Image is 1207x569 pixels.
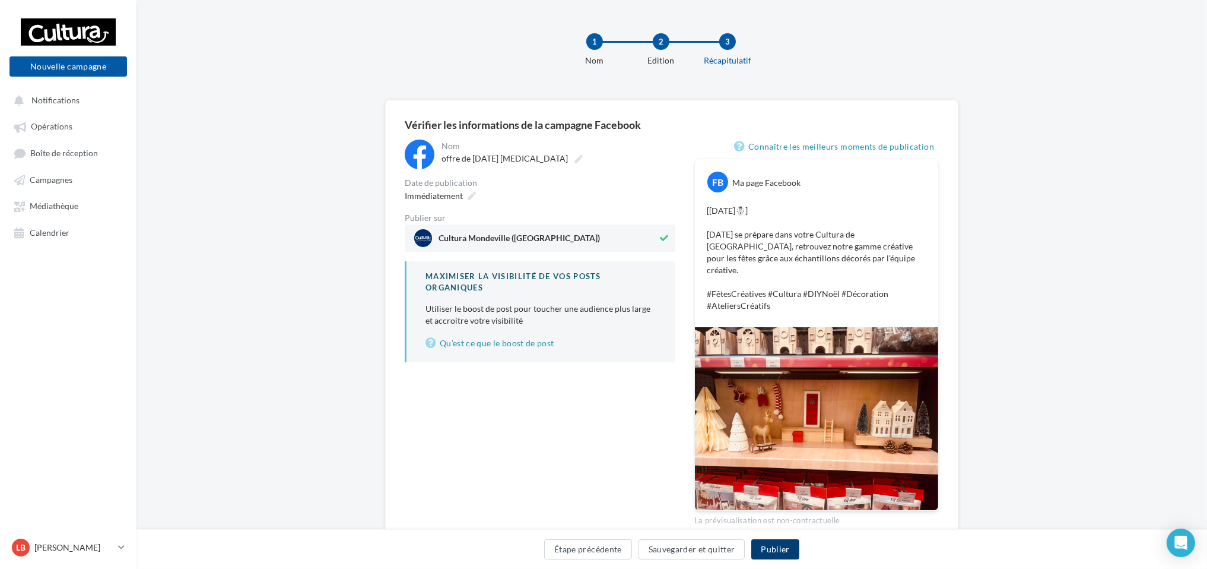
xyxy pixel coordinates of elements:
[9,536,127,559] a: LB [PERSON_NAME]
[1167,529,1195,557] div: Open Intercom Messenger
[653,33,669,50] div: 2
[34,542,113,554] p: [PERSON_NAME]
[586,33,603,50] div: 1
[734,140,939,154] a: Connaître les meilleurs moments de publication
[405,214,675,222] div: Publier sur
[30,148,98,158] span: Boîte de réception
[719,33,736,50] div: 3
[439,234,600,247] span: Cultura Mondeville ([GEOGRAPHIC_DATA])
[7,222,129,243] a: Calendrier
[707,205,926,312] p: [[DATE]☃️] [DATE] se prépare dans votre Cultura de [GEOGRAPHIC_DATA], retrouvez notre gamme créat...
[7,169,129,190] a: Campagnes
[694,511,939,526] div: La prévisualisation est non-contractuelle
[7,89,125,110] button: Notifications
[405,191,463,201] span: Immédiatement
[9,56,127,77] button: Nouvelle campagne
[30,201,78,211] span: Médiathèque
[30,227,69,238] span: Calendrier
[405,119,939,130] div: Vérifier les informations de la campagne Facebook
[425,303,656,327] p: Utiliser le boost de post pour toucher une audience plus large et accroitre votre visibilité
[30,175,72,185] span: Campagnes
[7,142,129,164] a: Boîte de réception
[732,177,801,189] div: Ma page Facebook
[690,55,766,67] div: Récapitulatif
[441,153,568,163] span: offre de [DATE] [MEDICAL_DATA]
[639,539,745,559] button: Sauvegarder et quitter
[751,539,799,559] button: Publier
[557,55,633,67] div: Nom
[544,539,632,559] button: Étape précédente
[425,336,656,350] a: Qu’est ce que le boost de post
[16,542,26,554] span: LB
[7,195,129,216] a: Médiathèque
[441,142,673,150] div: Nom
[31,122,72,132] span: Opérations
[707,172,728,192] div: FB
[425,271,656,293] div: Maximiser la visibilité de vos posts organiques
[623,55,699,67] div: Edition
[405,179,675,187] div: Date de publication
[31,95,80,105] span: Notifications
[7,115,129,137] a: Opérations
